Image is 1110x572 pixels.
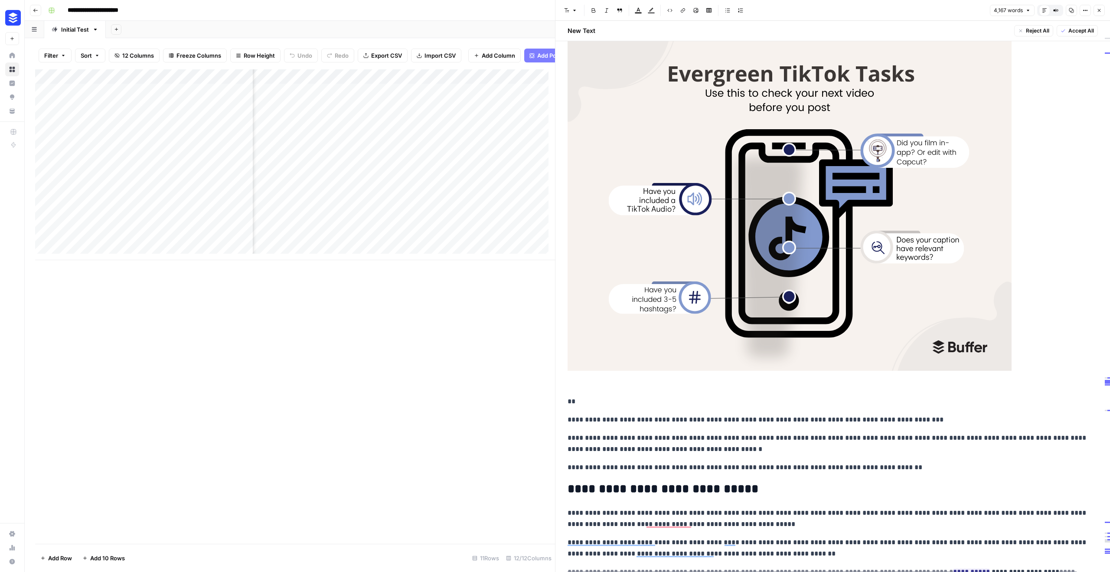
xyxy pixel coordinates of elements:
[75,49,105,62] button: Sort
[5,527,19,541] a: Settings
[5,76,19,90] a: Insights
[503,551,555,565] div: 12/12 Columns
[122,51,154,60] span: 12 Columns
[469,551,503,565] div: 11 Rows
[5,7,19,29] button: Workspace: Buffer
[5,104,19,118] a: Your Data
[5,90,19,104] a: Opportunities
[44,51,58,60] span: Filter
[1068,27,1094,35] span: Accept All
[297,51,312,60] span: Undo
[411,49,461,62] button: Import CSV
[1057,25,1098,36] button: Accept All
[244,51,275,60] span: Row Height
[77,551,130,565] button: Add 10 Rows
[358,49,408,62] button: Export CSV
[5,555,19,569] button: Help + Support
[61,25,89,34] div: Initial Test
[109,49,160,62] button: 12 Columns
[39,49,72,62] button: Filter
[482,51,515,60] span: Add Column
[90,554,125,562] span: Add 10 Rows
[994,7,1023,14] span: 4,167 words
[81,51,92,60] span: Sort
[230,49,281,62] button: Row Height
[424,51,456,60] span: Import CSV
[468,49,521,62] button: Add Column
[163,49,227,62] button: Freeze Columns
[335,51,349,60] span: Redo
[35,551,77,565] button: Add Row
[568,26,595,35] h2: New Text
[48,554,72,562] span: Add Row
[284,49,318,62] button: Undo
[371,51,402,60] span: Export CSV
[5,10,21,26] img: Buffer Logo
[1014,25,1053,36] button: Reject All
[537,51,584,60] span: Add Power Agent
[5,62,19,76] a: Browse
[990,5,1035,16] button: 4,167 words
[321,49,354,62] button: Redo
[176,51,221,60] span: Freeze Columns
[1026,27,1049,35] span: Reject All
[524,49,590,62] button: Add Power Agent
[5,541,19,555] a: Usage
[5,49,19,62] a: Home
[44,21,106,38] a: Initial Test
